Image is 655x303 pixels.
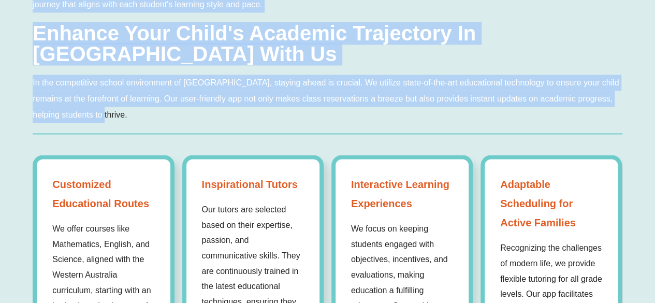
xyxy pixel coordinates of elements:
p: In the competitive school environment of [GEOGRAPHIC_DATA], staying ahead is crucial. We utilize ... [33,75,622,123]
iframe: Chat Widget [603,253,655,303]
strong: Inspirational Tutors [202,175,304,194]
strong: Adaptable Scheduling for Active Families [500,175,602,232]
strong: Customized Educational Routes [52,175,154,213]
strong: Interactive Learning Experiences [351,175,453,213]
h2: Enhance Your Child's Academic Trajectory in [GEOGRAPHIC_DATA] with Us [33,23,622,64]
